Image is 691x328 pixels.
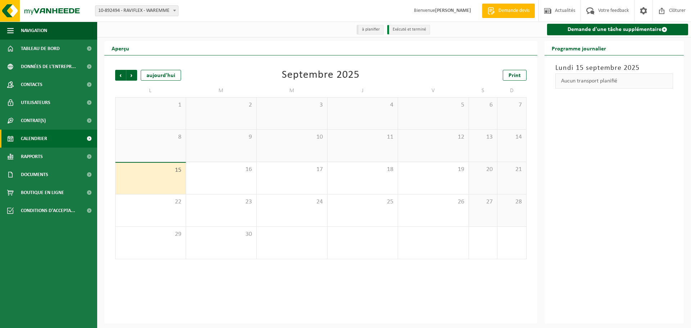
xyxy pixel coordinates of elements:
span: 10 [260,133,324,141]
span: 20 [473,166,494,174]
span: 11 [331,133,394,141]
span: 7 [501,101,522,109]
span: Contacts [21,76,42,94]
span: 22 [119,198,182,206]
td: M [257,84,328,97]
span: Conditions d'accepta... [21,202,75,220]
span: 5 [402,101,465,109]
td: J [328,84,398,97]
strong: [PERSON_NAME] [435,8,471,13]
span: Print [509,73,521,78]
span: Données de l'entrepr... [21,58,76,76]
span: Rapports [21,148,43,166]
h2: Aperçu [104,41,136,55]
td: L [115,84,186,97]
span: Calendrier [21,130,47,148]
span: Précédent [115,70,126,81]
span: 18 [331,166,394,174]
span: 14 [501,133,522,141]
span: Navigation [21,22,47,40]
div: aujourd'hui [141,70,181,81]
span: 29 [119,230,182,238]
span: 27 [473,198,494,206]
span: 28 [501,198,522,206]
span: 6 [473,101,494,109]
span: 23 [190,198,253,206]
span: 4 [331,101,394,109]
span: Tableau de bord [21,40,60,58]
span: Documents [21,166,48,184]
span: 16 [190,166,253,174]
a: Print [503,70,527,81]
span: 8 [119,133,182,141]
td: V [398,84,469,97]
span: 2 [190,101,253,109]
span: 12 [402,133,465,141]
li: Exécuté et terminé [387,25,430,35]
span: Utilisateurs [21,94,50,112]
td: D [497,84,526,97]
span: 24 [260,198,324,206]
span: Contrat(s) [21,112,46,130]
span: Boutique en ligne [21,184,64,202]
span: Demande devis [497,7,531,14]
span: 10-892494 - RAVIFLEX - WAREMME [95,6,178,16]
span: 15 [119,166,182,174]
span: 9 [190,133,253,141]
span: 30 [190,230,253,238]
h3: Lundi 15 septembre 2025 [555,63,673,73]
td: M [186,84,257,97]
span: 13 [473,133,494,141]
span: 25 [331,198,394,206]
span: 17 [260,166,324,174]
span: 19 [402,166,465,174]
a: Demande d'une tâche supplémentaire [547,24,688,35]
span: 26 [402,198,465,206]
span: 10-892494 - RAVIFLEX - WAREMME [95,5,179,16]
div: Septembre 2025 [282,70,360,81]
span: Suivant [126,70,137,81]
a: Demande devis [482,4,535,18]
h2: Programme journalier [545,41,613,55]
li: à planifier [357,25,384,35]
span: 3 [260,101,324,109]
span: 1 [119,101,182,109]
div: Aucun transport planifié [555,73,673,89]
span: 21 [501,166,522,174]
td: S [469,84,498,97]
